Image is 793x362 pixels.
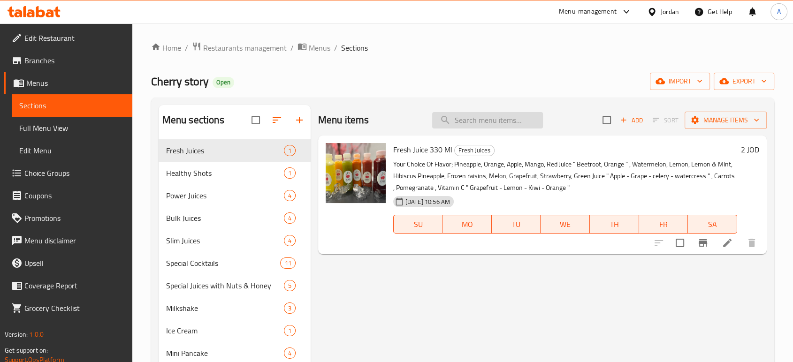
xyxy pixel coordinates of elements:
[284,146,295,155] span: 1
[12,117,132,139] a: Full Menu View
[650,73,710,90] button: import
[722,237,733,249] a: Edit menu item
[544,218,586,231] span: WE
[297,42,330,54] a: Menus
[5,344,48,356] span: Get support on:
[290,42,294,53] li: /
[26,77,125,89] span: Menus
[166,347,284,359] span: Mini Pancake
[288,109,311,131] button: Add section
[151,71,209,92] span: Cherry story
[657,75,702,87] span: import
[4,162,132,184] a: Choice Groups
[159,229,311,252] div: Slim Juices4
[213,77,234,88] div: Open
[166,257,281,269] span: Special Cocktails
[541,215,590,234] button: WE
[559,6,617,17] div: Menu-management
[284,302,296,314] div: items
[24,190,125,201] span: Coupons
[159,162,311,184] div: Healthy Shots1
[692,218,733,231] span: SA
[24,167,125,179] span: Choice Groups
[590,215,639,234] button: TH
[12,139,132,162] a: Edit Menu
[594,218,635,231] span: TH
[393,143,452,157] span: Fresh Juice 330 Ml
[166,280,284,291] div: Special Juices with Nuts & Honey
[284,169,295,178] span: 1
[24,235,125,246] span: Menu disclaimer
[397,218,439,231] span: SU
[4,274,132,297] a: Coverage Report
[185,42,188,53] li: /
[159,184,311,207] div: Power Juices4
[284,325,296,336] div: items
[334,42,337,53] li: /
[455,145,494,156] span: Fresh Juices
[402,197,454,206] span: [DATE] 10:56 AM
[617,113,647,128] span: Add item
[151,42,181,53] a: Home
[284,145,296,156] div: items
[4,72,132,94] a: Menus
[4,229,132,252] a: Menu disclaimer
[159,252,311,274] div: Special Cocktails11
[166,167,284,179] span: Healthy Shots
[284,235,296,246] div: items
[597,110,617,130] span: Select section
[284,190,296,201] div: items
[19,122,125,134] span: Full Menu View
[159,274,311,297] div: Special Juices with Nuts & Honey5
[19,100,125,111] span: Sections
[162,113,224,127] h2: Menu sections
[266,109,288,131] span: Sort sections
[166,235,284,246] div: Slim Juices
[166,190,284,201] span: Power Juices
[617,113,647,128] button: Add
[740,232,763,254] button: delete
[24,212,125,224] span: Promotions
[159,297,311,319] div: Milkshake3
[714,73,774,90] button: export
[309,42,330,53] span: Menus
[432,112,543,128] input: search
[670,233,690,253] span: Select to update
[721,75,767,87] span: export
[280,257,295,269] div: items
[442,215,492,234] button: MO
[284,349,295,358] span: 4
[284,281,295,290] span: 5
[496,218,537,231] span: TU
[166,325,284,336] div: Ice Cream
[284,326,295,335] span: 1
[24,302,125,314] span: Grocery Checklist
[19,145,125,156] span: Edit Menu
[159,139,311,162] div: Fresh Juices1
[647,113,685,128] span: Select section first
[166,212,284,224] span: Bulk Juices
[639,215,688,234] button: FR
[777,7,781,17] span: A
[619,115,644,126] span: Add
[4,27,132,49] a: Edit Restaurant
[492,215,541,234] button: TU
[741,143,759,156] h6: 2 JOD
[159,207,311,229] div: Bulk Juices4
[246,110,266,130] span: Select all sections
[393,158,737,194] p: Your Choice Of Flavor; Pineapple, Orange, Apple, Mango, Red Juice " Beetroot, Orange " , Watermel...
[284,191,295,200] span: 4
[284,304,295,313] span: 3
[24,257,125,269] span: Upsell
[643,218,685,231] span: FR
[341,42,368,53] span: Sections
[284,212,296,224] div: items
[159,319,311,342] div: Ice Cream1
[166,302,284,314] div: Milkshake
[24,55,125,66] span: Branches
[29,328,44,340] span: 1.0.0
[284,347,296,359] div: items
[4,207,132,229] a: Promotions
